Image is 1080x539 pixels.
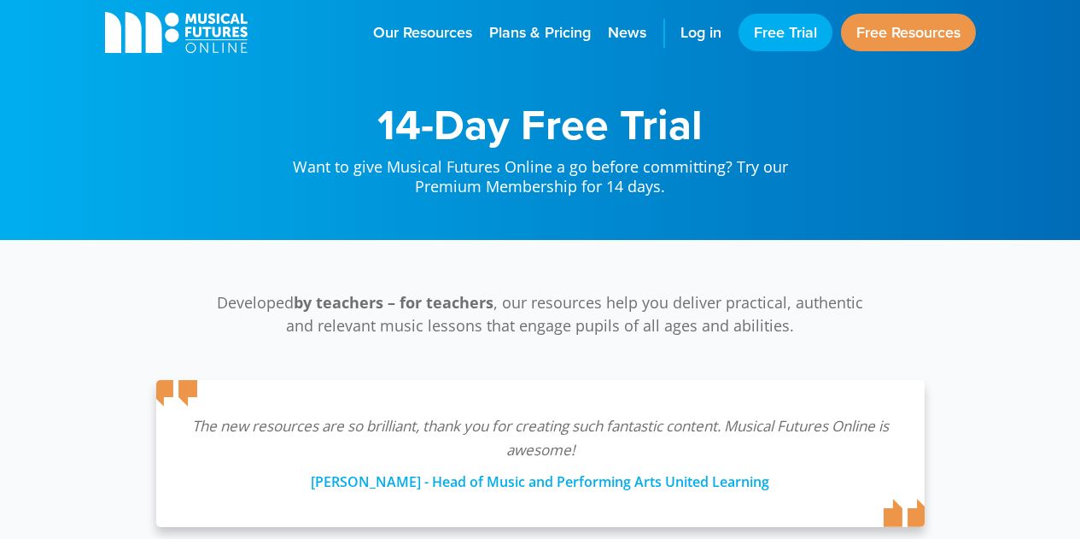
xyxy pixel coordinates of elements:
[680,21,721,44] span: Log in
[608,21,646,44] span: News
[738,14,832,51] a: Free Trial
[373,21,472,44] span: Our Resources
[276,103,805,145] h1: 14-Day Free Trial
[489,21,591,44] span: Plans & Pricing
[276,145,805,197] p: Want to give Musical Futures Online a go before committing? Try our Premium Membership for 14 days.
[190,462,890,493] div: [PERSON_NAME] - Head of Music and Performing Arts United Learning
[207,291,873,337] p: Developed , our resources help you deliver practical, authentic and relevant music lessons that e...
[841,14,976,51] a: Free Resources
[294,292,493,313] strong: by teachers – for teachers
[190,414,890,462] p: The new resources are so brilliant, thank you for creating such fantastic content. Musical Future...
